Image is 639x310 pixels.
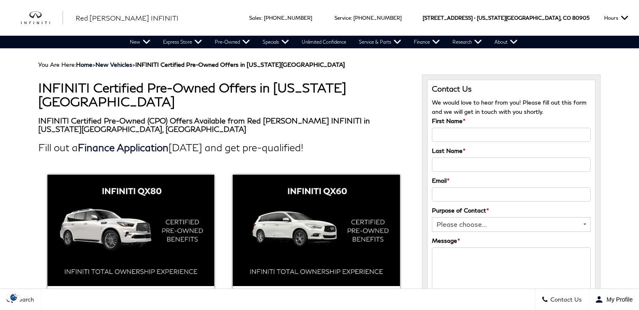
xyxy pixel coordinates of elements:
[432,176,450,185] label: Email
[353,15,402,21] a: [PHONE_NUMBER]
[157,36,208,48] a: Express Store
[408,36,446,48] a: Finance
[76,13,179,23] a: Red [PERSON_NAME] INFINITI
[264,15,312,21] a: [PHONE_NUMBER]
[38,142,409,153] h2: Fill out a [DATE] and get pre-qualified!
[233,175,400,286] img: Certified INFINITI QX60
[351,15,352,21] span: :
[432,236,460,245] label: Message
[432,116,465,126] label: First Name
[78,141,168,153] a: Finance Application
[124,36,157,48] a: New
[589,289,639,310] button: Open user profile menu
[76,14,179,22] span: Red [PERSON_NAME] INFINITI
[432,146,465,155] label: Last Name
[423,15,589,21] a: [STREET_ADDRESS] • [US_STATE][GEOGRAPHIC_DATA], CO 80905
[446,36,488,48] a: Research
[249,15,261,21] span: Sales
[603,296,633,303] span: My Profile
[334,15,351,21] span: Service
[432,206,489,215] label: Purpose of Contact
[4,293,24,302] img: Opt-Out Icon
[352,36,408,48] a: Service & Parts
[256,36,295,48] a: Specials
[95,61,132,68] a: New Vehicles
[21,11,63,25] a: infiniti
[124,36,524,48] nav: Main Navigation
[76,61,92,68] a: Home
[47,175,214,286] img: Certified INFINITI QX80
[208,36,256,48] a: Pre-Owned
[38,61,345,68] span: You Are Here:
[295,36,352,48] a: Unlimited Confidence
[95,61,345,68] span: >
[432,99,586,115] span: We would love to hear from you! Please fill out this form and we will get in touch with you shortly.
[38,61,601,68] div: Breadcrumbs
[76,61,345,68] span: >
[548,296,582,303] span: Contact Us
[38,81,409,108] h1: INFINITI Certified Pre-Owned Offers in [US_STATE][GEOGRAPHIC_DATA]
[21,11,63,25] img: INFINITI
[4,293,24,302] section: Click to Open Cookie Consent Modal
[38,117,409,134] h3: INFINITI Certified Pre-Owned (CPO) Offers Available from Red [PERSON_NAME] INFINITI in [US_STATE]...
[488,36,524,48] a: About
[13,296,34,303] span: Search
[261,15,263,21] span: :
[432,84,591,94] h3: Contact Us
[135,61,345,68] strong: INFINITI Certified Pre-Owned Offers in [US_STATE][GEOGRAPHIC_DATA]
